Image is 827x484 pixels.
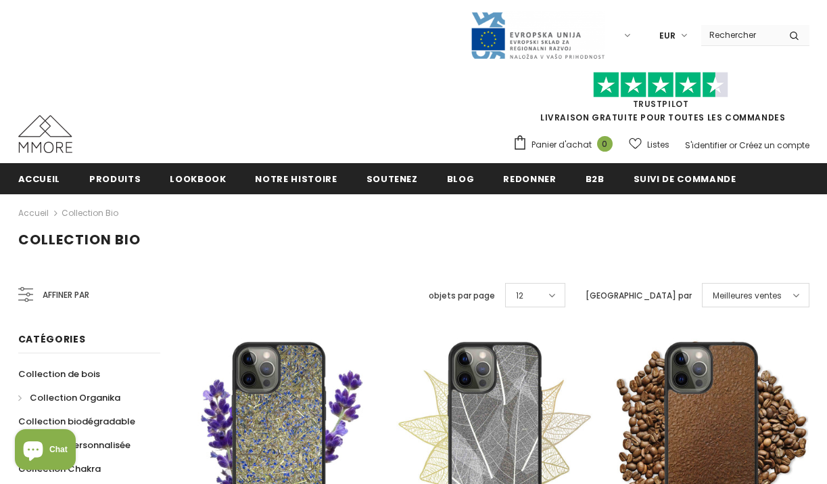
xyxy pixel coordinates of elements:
[18,362,100,386] a: Collection de bois
[634,173,736,185] span: Suivi de commande
[586,163,605,194] a: B2B
[447,173,475,185] span: Blog
[634,163,736,194] a: Suivi de commande
[647,138,669,152] span: Listes
[43,288,89,303] span: Affiner par
[89,163,141,194] a: Produits
[170,173,226,185] span: Lookbook
[713,289,782,303] span: Meilleures ventes
[18,332,86,346] span: Catégories
[11,429,80,473] inbox-online-store-chat: Shopify online store chat
[255,163,337,194] a: Notre histoire
[629,133,669,156] a: Listes
[470,11,605,60] img: Javni Razpis
[367,163,418,194] a: soutenez
[513,135,619,155] a: Panier d'achat 0
[18,368,100,380] span: Collection de bois
[593,72,728,98] img: Faites confiance aux étoiles pilotes
[729,139,737,151] span: or
[255,173,337,185] span: Notre histoire
[18,386,120,410] a: Collection Organika
[633,98,689,110] a: TrustPilot
[89,173,141,185] span: Produits
[62,207,118,219] a: Collection Bio
[685,139,727,151] a: S'identifier
[597,136,613,152] span: 0
[531,138,592,152] span: Panier d'achat
[586,289,692,303] label: [GEOGRAPHIC_DATA] par
[18,163,61,194] a: Accueil
[503,163,556,194] a: Redonner
[18,205,49,221] a: Accueil
[18,173,61,185] span: Accueil
[739,139,809,151] a: Créez un compte
[18,115,72,153] img: Cas MMORE
[701,25,779,45] input: Search Site
[503,173,556,185] span: Redonner
[18,415,135,428] span: Collection biodégradable
[659,29,676,43] span: EUR
[30,391,120,404] span: Collection Organika
[429,289,495,303] label: objets par page
[18,410,135,433] a: Collection biodégradable
[170,163,226,194] a: Lookbook
[513,78,809,123] span: LIVRAISON GRATUITE POUR TOUTES LES COMMANDES
[586,173,605,185] span: B2B
[516,289,523,303] span: 12
[470,29,605,41] a: Javni Razpis
[18,230,141,249] span: Collection Bio
[447,163,475,194] a: Blog
[367,173,418,185] span: soutenez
